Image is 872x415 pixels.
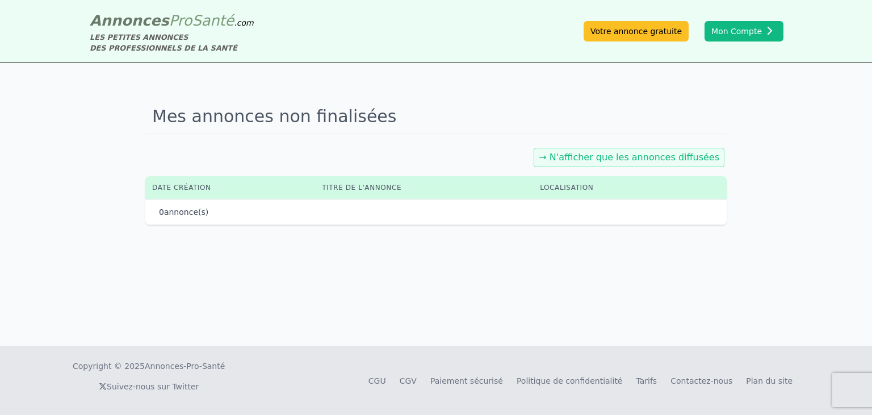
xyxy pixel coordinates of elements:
[159,206,208,218] p: annonce(s)
[145,176,315,199] th: Date création
[705,21,783,42] button: Mon Compte
[73,360,225,372] div: Copyright © 2025
[636,376,657,385] a: Tarifs
[169,12,192,29] span: Pro
[533,176,690,199] th: Localisation
[430,376,503,385] a: Paiement sécurisé
[90,12,254,29] a: AnnoncesProSanté.com
[192,12,234,29] span: Santé
[746,376,793,385] a: Plan du site
[145,99,727,134] h1: Mes annonces non finalisées
[159,208,164,217] span: 0
[145,360,225,372] a: Annonces-Pro-Santé
[90,32,254,53] div: LES PETITES ANNONCES DES PROFESSIONNELS DE LA SANTÉ
[670,376,732,385] a: Contactez-nous
[315,176,533,199] th: Titre de l'annonce
[99,382,199,391] a: Suivez-nous sur Twitter
[234,18,253,27] span: .com
[368,376,386,385] a: CGU
[584,21,689,42] a: Votre annonce gratuite
[517,376,623,385] a: Politique de confidentialité
[90,12,169,29] span: Annonces
[400,376,417,385] a: CGV
[539,152,719,163] a: → N'afficher que les annonces diffusées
